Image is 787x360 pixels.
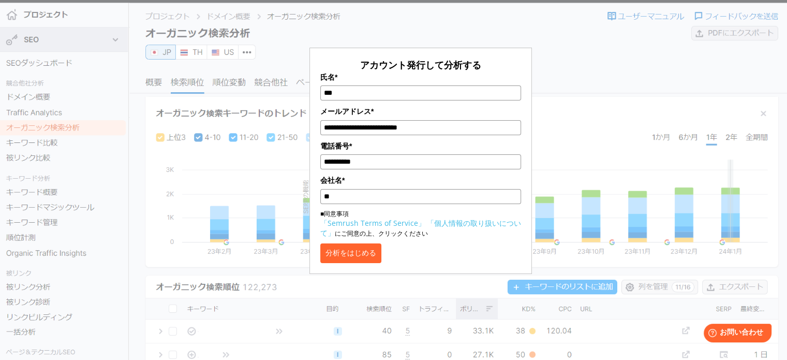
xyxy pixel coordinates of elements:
label: メールアドレス* [320,106,521,117]
a: 「個人情報の取り扱いについて」 [320,218,521,238]
a: 「Semrush Terms of Service」 [320,218,425,228]
span: アカウント発行して分析する [360,59,481,71]
label: 電話番号* [320,140,521,152]
button: 分析をはじめる [320,243,381,263]
iframe: Help widget launcher [695,320,776,349]
p: ■同意事項 にご同意の上、クリックください [320,209,521,238]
